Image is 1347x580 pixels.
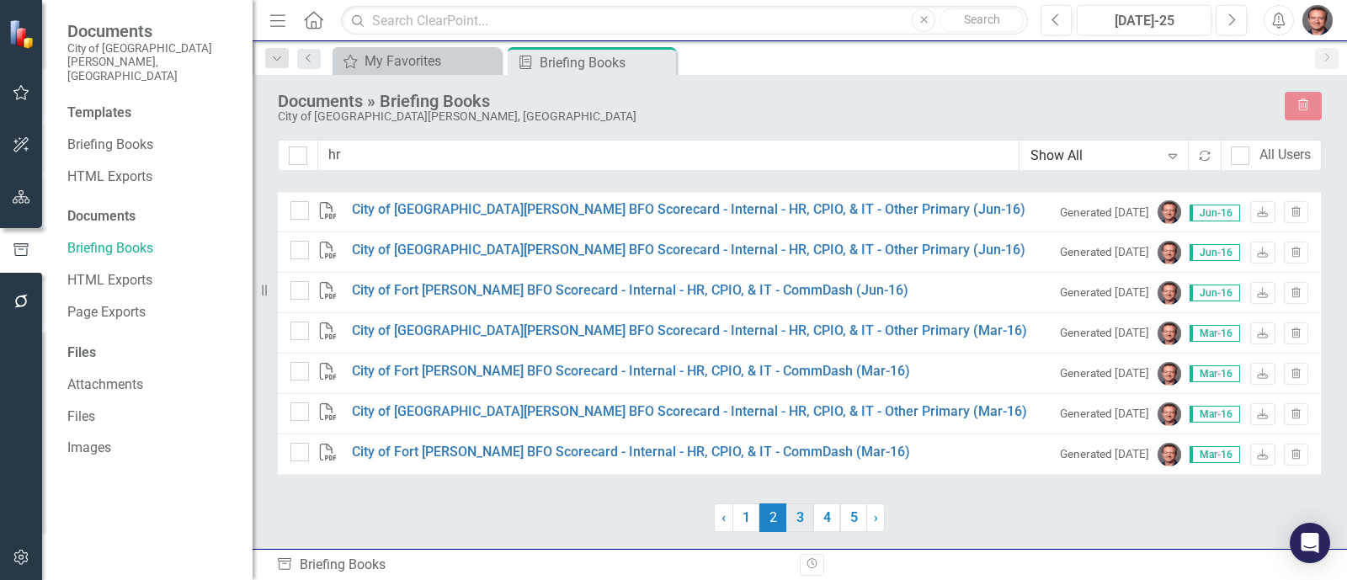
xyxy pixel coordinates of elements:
a: My Favorites [337,51,497,72]
span: Jun-16 [1190,205,1240,221]
a: Files [67,407,236,427]
span: Mar-16 [1190,406,1240,423]
small: Generated [DATE] [1060,205,1149,221]
span: Jun-16 [1190,244,1240,261]
div: City of [GEOGRAPHIC_DATA][PERSON_NAME], [GEOGRAPHIC_DATA] [278,110,1268,123]
span: Search [964,13,1000,26]
span: Documents [67,21,236,41]
div: Documents [67,207,236,226]
img: Lawrence Pollack [1158,241,1181,264]
a: City of [GEOGRAPHIC_DATA][PERSON_NAME] BFO Scorecard - Internal - HR, CPIO, & IT - Other Primary ... [352,402,1027,422]
span: ‹ [721,509,726,525]
div: Files [67,343,236,363]
span: Jun-16 [1190,285,1240,301]
a: Briefing Books [67,239,236,258]
a: Page Exports [67,303,236,322]
div: [DATE]-25 [1083,11,1206,31]
div: Templates [67,104,236,123]
small: Generated [DATE] [1060,244,1149,260]
a: 3 [786,503,813,532]
div: Documents » Briefing Books [278,92,1268,110]
span: 2 [759,503,786,532]
button: [DATE]-25 [1077,5,1211,35]
div: All Users [1259,146,1311,165]
img: Lawrence Pollack [1302,5,1333,35]
img: Lawrence Pollack [1158,362,1181,386]
a: City of [GEOGRAPHIC_DATA][PERSON_NAME] BFO Scorecard - Internal - HR, CPIO, & IT - Other Primary ... [352,200,1025,220]
img: Lawrence Pollack [1158,443,1181,466]
small: Generated [DATE] [1060,365,1149,381]
span: Mar-16 [1190,365,1240,382]
a: Images [67,439,236,458]
a: City of [GEOGRAPHIC_DATA][PERSON_NAME] BFO Scorecard - Internal - HR, CPIO, & IT - Other Primary ... [352,322,1027,341]
a: HTML Exports [67,271,236,290]
div: Briefing Books [276,556,787,575]
a: City of [GEOGRAPHIC_DATA][PERSON_NAME] BFO Scorecard - Internal - HR, CPIO, & IT - Other Primary ... [352,241,1025,260]
a: 5 [840,503,867,532]
input: Filter Briefing Books... [317,140,1020,171]
span: Mar-16 [1190,325,1240,342]
span: › [874,509,878,525]
a: City of Fort [PERSON_NAME] BFO Scorecard - Internal - HR, CPIO, & IT - CommDash (Mar-16) [352,362,910,381]
a: 1 [732,503,759,532]
small: Generated [DATE] [1060,406,1149,422]
small: Generated [DATE] [1060,325,1149,341]
span: Mar-16 [1190,446,1240,463]
img: ClearPoint Strategy [8,19,38,48]
a: HTML Exports [67,168,236,187]
img: Lawrence Pollack [1158,281,1181,305]
div: Open Intercom Messenger [1290,523,1330,563]
small: Generated [DATE] [1060,285,1149,301]
small: Generated [DATE] [1060,446,1149,462]
a: City of Fort [PERSON_NAME] BFO Scorecard - Internal - HR, CPIO, & IT - CommDash (Mar-16) [352,443,910,462]
a: City of Fort [PERSON_NAME] BFO Scorecard - Internal - HR, CPIO, & IT - CommDash (Jun-16) [352,281,908,301]
a: Briefing Books [67,136,236,155]
button: Search [940,8,1024,32]
a: 4 [813,503,840,532]
img: Lawrence Pollack [1158,402,1181,426]
input: Search ClearPoint... [341,6,1028,35]
img: Lawrence Pollack [1158,200,1181,224]
a: Attachments [67,375,236,395]
div: Show All [1030,146,1159,166]
small: City of [GEOGRAPHIC_DATA][PERSON_NAME], [GEOGRAPHIC_DATA] [67,41,236,82]
div: Briefing Books [540,52,672,73]
img: Lawrence Pollack [1158,322,1181,345]
div: My Favorites [365,51,497,72]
